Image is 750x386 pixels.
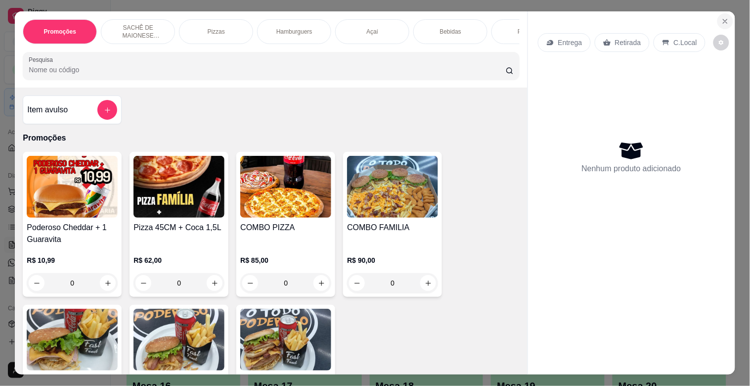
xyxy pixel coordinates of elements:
img: product-image [133,309,224,371]
label: Pesquisa [29,55,56,64]
button: decrease-product-quantity [349,275,365,291]
p: Promoções [23,132,519,144]
p: C.Local [674,38,697,48]
p: R$ 62,00 [133,255,224,265]
h4: Poderoso Cheddar + 1 Guaravita [27,222,118,245]
h4: Item avulso [27,104,68,116]
p: R$ 85,00 [240,255,331,265]
img: product-image [240,309,331,371]
p: Retirada [615,38,641,48]
p: Hamburguers [276,28,312,36]
img: product-image [240,156,331,218]
p: Bebidas [440,28,461,36]
h4: COMBO PIZZA [240,222,331,234]
img: product-image [133,156,224,218]
p: Açaí [366,28,378,36]
img: product-image [347,156,438,218]
button: decrease-product-quantity [713,35,729,50]
h4: COMBO FAMILIA [347,222,438,234]
button: Close [717,13,733,29]
p: Porções [518,28,539,36]
p: Pizzas [208,28,225,36]
img: product-image [27,309,118,371]
input: Pesquisa [29,65,506,75]
p: Promoções [44,28,76,36]
p: SACHÊ DE MAIONESE TEMPERADA [109,24,167,40]
p: R$ 90,00 [347,255,438,265]
h4: Pizza 45CM + Coca 1,5L [133,222,224,234]
p: Entrega [558,38,582,48]
img: product-image [27,156,118,218]
p: Nenhum produto adicionado [582,163,681,175]
p: R$ 10,99 [27,255,118,265]
button: add-separate-item [97,100,117,120]
button: increase-product-quantity [420,275,436,291]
